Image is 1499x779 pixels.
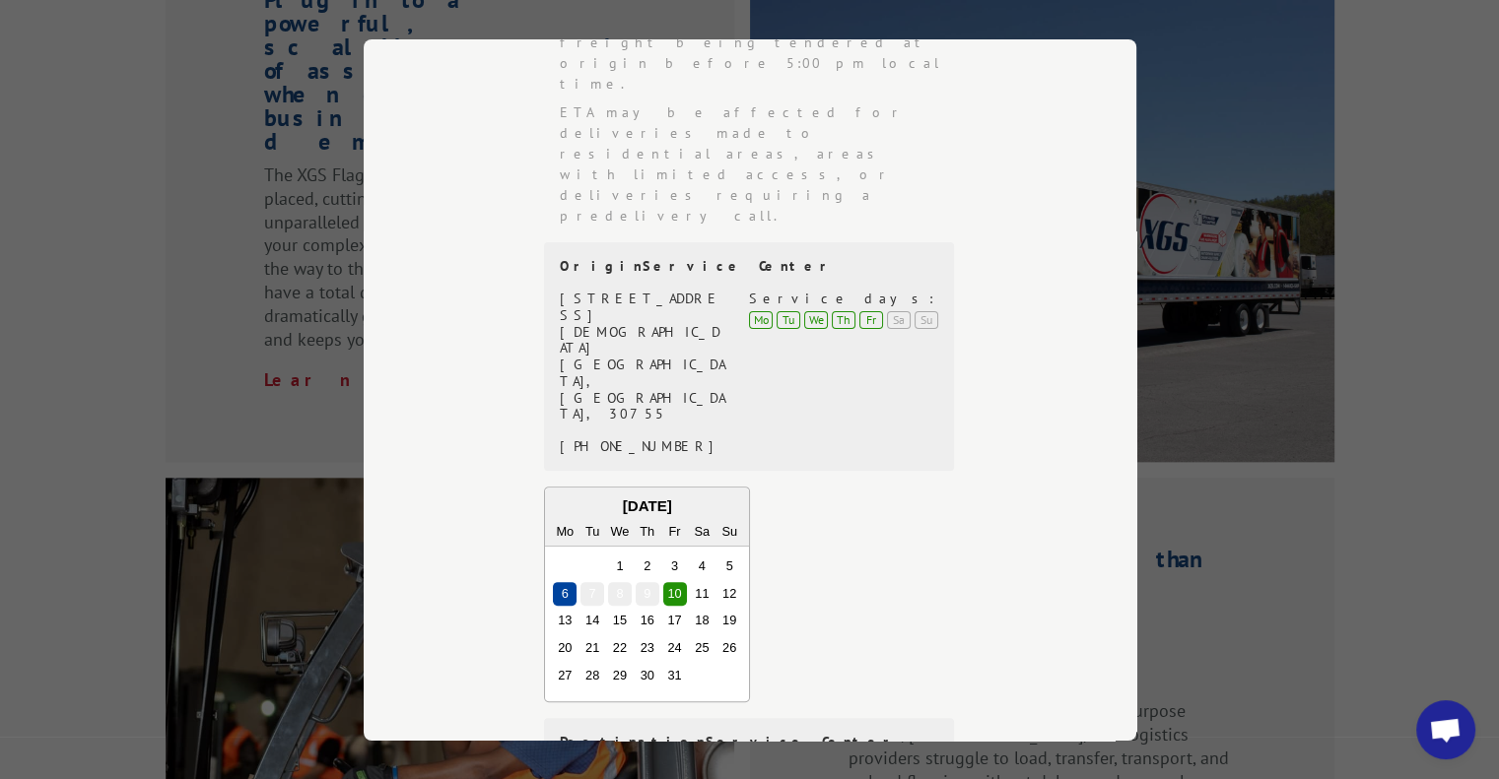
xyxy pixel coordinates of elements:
[580,609,604,632] div: Choose Tuesday, October 14th, 2025
[635,581,658,605] div: Choose Thursday, October 9th, 2025
[662,519,686,543] div: Fr
[607,553,631,577] div: Choose Wednesday, October 1st, 2025
[553,664,577,687] div: Choose Monday, October 27th, 2025
[635,609,658,632] div: Choose Thursday, October 16th, 2025
[859,310,883,328] div: Fr
[553,581,577,605] div: Choose Monday, October 6th, 2025
[635,553,658,577] div: Choose Thursday, October 2nd, 2025
[635,664,658,687] div: Choose Thursday, October 30th, 2025
[607,664,631,687] div: Choose Wednesday, October 29th, 2025
[717,581,741,605] div: Choose Sunday, October 12th, 2025
[580,519,604,543] div: Tu
[662,581,686,605] div: Choose Friday, October 10th, 2025
[690,581,714,605] div: Choose Saturday, October 11th, 2025
[553,519,577,543] div: Mo
[580,581,604,605] div: Choose Tuesday, October 7th, 2025
[804,310,828,328] div: We
[635,519,658,543] div: Th
[607,519,631,543] div: We
[560,258,938,275] div: Origin Service Center
[553,636,577,660] div: Choose Monday, October 20th, 2025
[717,553,741,577] div: Choose Sunday, October 5th, 2025
[662,636,686,660] div: Choose Friday, October 24th, 2025
[553,609,577,632] div: Choose Monday, October 13th, 2025
[1416,700,1475,759] div: Open chat
[580,636,604,660] div: Choose Tuesday, October 21st, 2025
[690,553,714,577] div: Choose Saturday, October 4th, 2025
[607,636,631,660] div: Choose Wednesday, October 22nd, 2025
[545,495,749,518] div: [DATE]
[887,310,911,328] div: Sa
[635,636,658,660] div: Choose Thursday, October 23rd, 2025
[717,609,741,632] div: Choose Sunday, October 19th, 2025
[662,664,686,687] div: Choose Friday, October 31st, 2025
[662,609,686,632] div: Choose Friday, October 17th, 2025
[749,310,773,328] div: Mo
[915,310,938,328] div: Su
[560,357,726,422] div: [GEOGRAPHIC_DATA], [GEOGRAPHIC_DATA], 30755
[690,519,714,543] div: Sa
[690,609,714,632] div: Choose Saturday, October 18th, 2025
[607,609,631,632] div: Choose Wednesday, October 15th, 2025
[717,636,741,660] div: Choose Sunday, October 26th, 2025
[749,290,938,306] div: Service days:
[580,664,604,687] div: Choose Tuesday, October 28th, 2025
[560,734,938,750] div: Destination Service Center
[777,310,800,328] div: Tu
[717,519,741,543] div: Su
[551,552,743,688] div: month 2025-10
[832,310,855,328] div: Th
[607,581,631,605] div: Choose Wednesday, October 8th, 2025
[560,102,956,227] li: ETA may be affected for deliveries made to residential areas, areas with limited access, or deliv...
[662,553,686,577] div: Choose Friday, October 3rd, 2025
[560,438,726,455] div: [PHONE_NUMBER]
[560,290,726,356] div: [STREET_ADDRESS][DEMOGRAPHIC_DATA]
[690,636,714,660] div: Choose Saturday, October 25th, 2025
